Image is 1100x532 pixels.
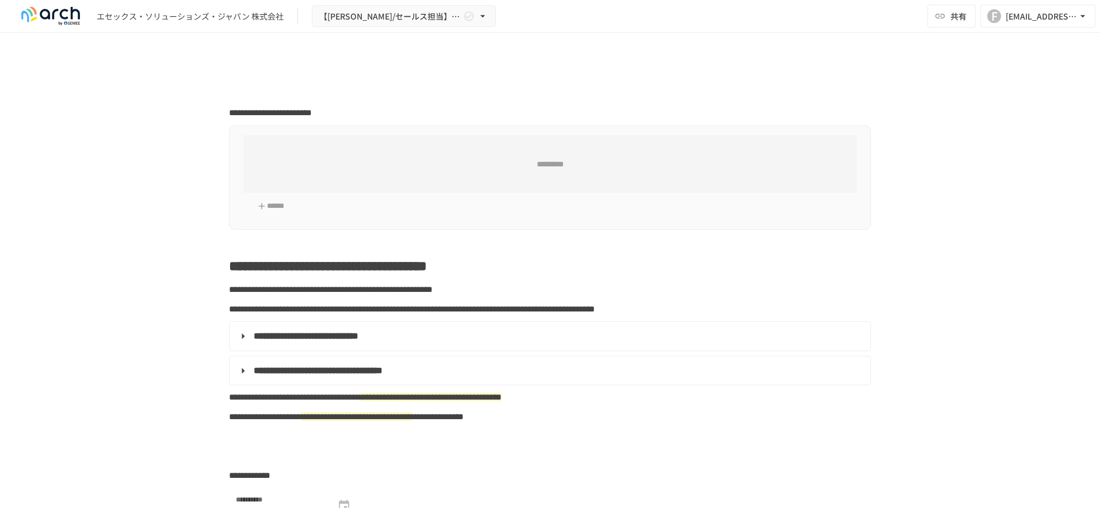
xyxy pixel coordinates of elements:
button: F[EMAIL_ADDRESS][DOMAIN_NAME] [980,5,1095,28]
span: 共有 [950,10,967,22]
div: [EMAIL_ADDRESS][DOMAIN_NAME] [1006,9,1077,24]
img: logo-default@2x-9cf2c760.svg [14,7,87,25]
div: F [987,9,1001,23]
button: 【[PERSON_NAME]/セールス担当】エセックス・ソリューションズ・ジャパン株式会社様_初期設定サポート [312,5,496,28]
div: エセックス・ソリューションズ・ジャパン 株式会社 [97,10,284,22]
button: 共有 [927,5,976,28]
span: 【[PERSON_NAME]/セールス担当】エセックス・ソリューションズ・ジャパン株式会社様_初期設定サポート [319,9,461,24]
